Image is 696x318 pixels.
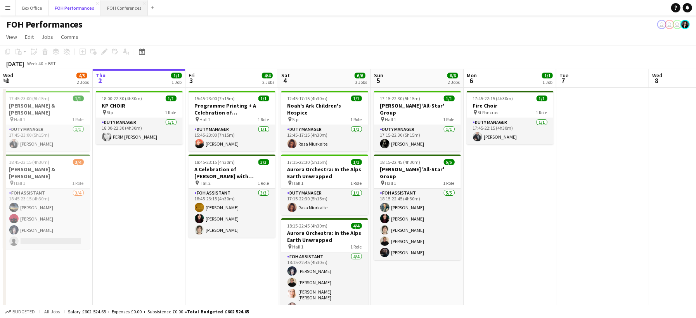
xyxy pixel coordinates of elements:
span: 15:45-23:00 (7h15m) [195,96,235,101]
span: All jobs [43,309,61,315]
span: 1/1 [73,96,84,101]
button: Box Office [16,0,48,16]
span: 1 Role [258,180,269,186]
div: 18:45-23:15 (4h30m)3/3A Celebration of [PERSON_NAME] with [PERSON_NAME] and [PERSON_NAME] Hall 21... [189,155,275,238]
span: 4/5 [76,73,87,78]
h3: [PERSON_NAME] & [PERSON_NAME] [3,166,90,180]
span: 1 Role [73,180,84,186]
button: Budgeted [4,308,36,316]
app-user-avatar: Lexi Clare [680,20,690,29]
span: Comms [61,33,78,40]
app-user-avatar: Visitor Services [673,20,682,29]
span: 1 Role [443,180,455,186]
span: 3/3 [258,159,269,165]
a: Edit [22,32,37,42]
span: Budgeted [12,309,35,315]
span: 1 Role [351,180,362,186]
span: 18:15-22:45 (4h30m) [380,159,421,165]
app-card-role: FOH Assistant4/418:15-22:45 (4h30m)[PERSON_NAME][PERSON_NAME][PERSON_NAME] [PERSON_NAME][PERSON_N... [281,252,368,315]
app-card-role: FOH Assistant3/318:45-23:15 (4h30m)[PERSON_NAME][PERSON_NAME][PERSON_NAME] [189,189,275,238]
span: Mon [467,72,477,79]
h3: Fire Choir [467,102,554,109]
app-job-card: 18:45-23:15 (4h30m)3/4[PERSON_NAME] & [PERSON_NAME] Hall 11 RoleFOH Assistant3/418:45-23:15 (4h30... [3,155,90,249]
app-job-card: 15:45-23:00 (7h15m)1/1Programme Printing + A Celebration of [PERSON_NAME] with [PERSON_NAME] and ... [189,91,275,151]
span: 4 [280,76,290,85]
app-card-role: Duty Manager1/117:45-23:00 (5h15m)[PERSON_NAME] [3,125,90,151]
span: 17:15-22:30 (5h15m) [380,96,421,101]
a: Jobs [38,32,56,42]
span: Hall 1 [385,116,396,122]
app-card-role: Duty Manager1/118:00-22:30 (4h30m)PERM [PERSON_NAME] [96,118,183,144]
span: 1 Role [443,116,455,122]
h3: Aurora Orchestra: In the Alps Earth Unwrapped [281,229,368,243]
app-job-card: 17:15-22:30 (5h15m)1/1[PERSON_NAME] 'All-Star' Group Hall 11 RoleDuty Manager1/117:15-22:30 (5h15... [374,91,461,151]
span: 18:45-23:15 (4h30m) [9,159,50,165]
span: Hall 1 [293,244,304,250]
span: 4/4 [351,223,362,229]
span: Sat [281,72,290,79]
app-card-role: Duty Manager1/117:15-22:30 (5h15m)[PERSON_NAME] [374,125,461,151]
app-job-card: 17:45-23:00 (5h15m)1/1[PERSON_NAME] & [PERSON_NAME] Hall 11 RoleDuty Manager1/117:45-23:00 (5h15m... [3,91,90,151]
span: Jobs [42,33,53,40]
span: 1/1 [542,73,553,78]
span: 18:45-23:15 (4h30m) [195,159,235,165]
span: 5/5 [444,159,455,165]
h3: [PERSON_NAME] & [PERSON_NAME] [3,102,90,116]
span: 6 [466,76,477,85]
h1: FOH Performances [6,19,83,30]
span: 1 Role [258,116,269,122]
app-job-card: 18:15-22:45 (4h30m)4/4Aurora Orchestra: In the Alps Earth Unwrapped Hall 11 RoleFOH Assistant4/41... [281,218,368,315]
span: 1 [2,76,13,85]
span: Hall 2 [200,116,211,122]
h3: [PERSON_NAME] 'All-Star' Group [374,166,461,180]
button: FOH Conferences [101,0,148,16]
app-job-card: 18:00-22:30 (4h30m)1/1KP CHOIR Stp1 RoleDuty Manager1/118:00-22:30 (4h30m)PERM [PERSON_NAME] [96,91,183,144]
span: Fri [189,72,195,79]
app-card-role: Duty Manager1/115:45-23:00 (7h15m)[PERSON_NAME] [189,125,275,151]
span: 1/1 [258,96,269,101]
span: 4/4 [262,73,273,78]
h3: Programme Printing + A Celebration of [PERSON_NAME] with [PERSON_NAME] and [PERSON_NAME] [189,102,275,116]
span: Edit [25,33,34,40]
span: 6/6 [355,73,365,78]
span: Stp [293,116,299,122]
h3: Aurora Orchestra: In the Alps Earth Unwrapped [281,166,368,180]
span: 1 Role [165,109,177,115]
app-card-role: Duty Manager1/112:45-17:15 (4h30m)Rasa Niurkaite [281,125,368,151]
app-user-avatar: Visitor Services [665,20,674,29]
span: 17:15-22:30 (5h15m) [287,159,328,165]
a: Comms [58,32,81,42]
div: 2 Jobs [262,79,274,85]
div: Salary £602 524.65 + Expenses £0.00 + Subsistence £0.00 = [68,309,249,315]
span: Tue [559,72,568,79]
span: 1 Role [351,244,362,250]
app-card-role: FOH Assistant3/418:45-23:15 (4h30m)[PERSON_NAME][PERSON_NAME][PERSON_NAME] [3,189,90,249]
span: Stp [107,109,113,115]
div: 1 Job [542,79,552,85]
span: 2 [95,76,106,85]
span: Hall 1 [14,180,26,186]
app-job-card: 18:15-22:45 (4h30m)5/5[PERSON_NAME] 'All-Star' Group Hall 11 RoleFOH Assistant5/518:15-22:45 (4h3... [374,155,461,260]
span: Hall 1 [14,116,26,122]
span: 3 [187,76,195,85]
span: Hall 1 [293,180,304,186]
app-job-card: 17:45-22:15 (4h30m)1/1Fire Choir St Pancras1 RoleDuty Manager1/117:45-22:15 (4h30m)[PERSON_NAME] [467,91,554,144]
h3: KP CHOIR [96,102,183,109]
span: 1/1 [166,96,177,101]
h3: Noah's Ark Children's Hospice [281,102,368,116]
span: 6/6 [447,73,458,78]
div: 1 Job [171,79,182,85]
span: Total Budgeted £602 524.65 [187,309,249,315]
div: 2 Jobs [448,79,460,85]
div: 3 Jobs [355,79,367,85]
span: Wed [652,72,662,79]
span: 17:45-22:15 (4h30m) [473,96,513,101]
span: 1 Role [73,116,84,122]
span: Sun [374,72,383,79]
